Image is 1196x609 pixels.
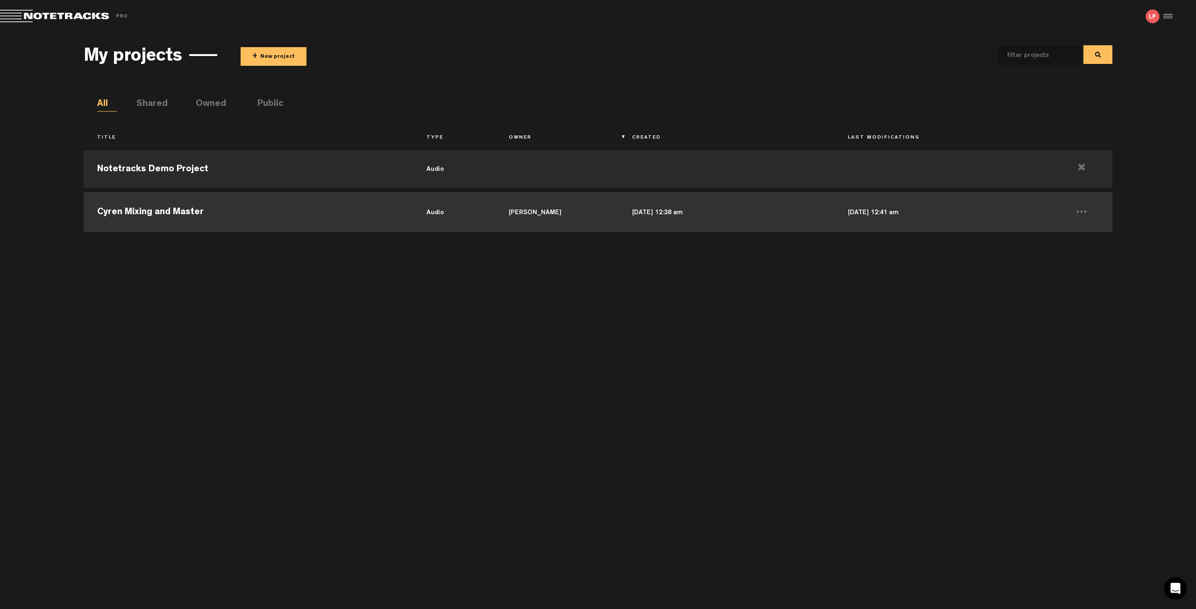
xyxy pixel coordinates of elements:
li: All [97,98,117,112]
td: audio [413,190,495,232]
th: Type [413,130,495,146]
li: Owned [196,98,215,112]
th: Title [84,130,413,146]
th: Created [619,130,834,146]
img: letters [1146,9,1160,23]
td: Cyren Mixing and Master [84,190,413,232]
td: audio [413,148,495,190]
span: + [252,51,257,62]
td: [DATE] 12:38 am [619,190,834,232]
td: [PERSON_NAME] [495,190,619,232]
input: filter projects [997,46,1067,65]
td: ... [1051,190,1112,232]
button: +New project [241,47,306,66]
td: Notetracks Demo Project [84,148,413,190]
th: Last Modifications [834,130,1050,146]
th: Owner [495,130,619,146]
h3: My projects [84,47,182,68]
div: Open Intercom Messenger [1164,577,1187,600]
td: [DATE] 12:41 am [834,190,1050,232]
li: Public [257,98,277,112]
li: Shared [136,98,156,112]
